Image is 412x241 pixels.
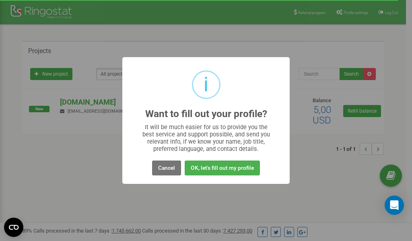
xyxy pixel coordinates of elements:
button: OK, let's fill out my profile [185,161,260,175]
button: Open CMP widget [4,218,23,237]
div: i [204,72,208,98]
button: Cancel [152,161,181,175]
div: It will be much easier for us to provide you the best service and support possible, and send you ... [138,124,274,152]
div: Open Intercom Messenger [385,196,404,215]
h2: Want to fill out your profile? [145,109,267,119]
